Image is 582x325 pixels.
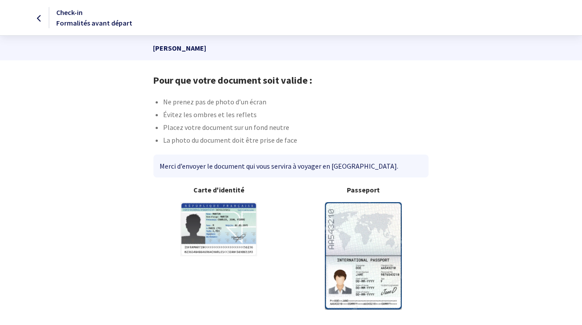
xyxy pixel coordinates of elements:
[163,135,429,148] li: La photo du document doit être prise de face
[153,36,429,60] p: [PERSON_NAME]
[163,96,429,109] li: Ne prenez pas de photo d’un écran
[180,202,257,256] img: illuCNI.svg
[325,202,402,309] img: illuPasseport.svg
[153,155,428,177] div: Merci d’envoyer le document qui vous servira à voyager en [GEOGRAPHIC_DATA].
[153,74,429,86] h1: Pour que votre document soit valide :
[56,8,132,27] span: Check-in Formalités avant départ
[163,109,429,122] li: Évitez les ombres et les reflets
[298,185,429,195] b: Passeport
[153,185,284,195] b: Carte d'identité
[163,122,429,135] li: Placez votre document sur un fond neutre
